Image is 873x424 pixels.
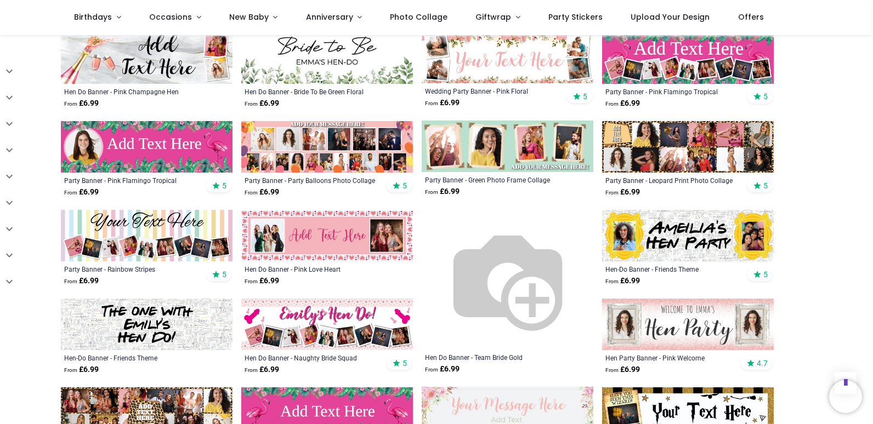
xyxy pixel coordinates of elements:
[425,100,438,106] span: From
[245,187,279,198] strong: £ 6.99
[64,278,77,284] span: From
[602,32,774,84] img: Personalised Party Banner - Pink Flamingo Tropical - 9 Photo Upload & Custom Text
[475,12,511,22] span: Giftwrap
[605,276,640,287] strong: £ 6.99
[438,209,578,349] img: Personalised Hen Do Banner - Team Bride Gold - Custom Text & 1 Photo Upload
[602,210,774,261] img: Personalised Hen-Do Banner - Friends Theme - Custom Name & 2 Photo Upload
[829,380,862,413] iframe: Brevo live chat
[64,265,196,273] a: Party Banner - Rainbow Stripes
[64,276,99,287] strong: £ 6.99
[245,176,377,185] a: Party Banner - Party Balloons Photo Collage
[548,12,603,22] span: Party Stickers
[245,353,377,362] a: Hen Do Banner - Naughty Bride Squad
[422,121,593,172] img: Personalised Party Banner - Green Photo Frame Collage - 4 Photo Upload
[245,367,258,373] span: From
[74,12,112,22] span: Birthdays
[229,12,269,22] span: New Baby
[425,189,438,195] span: From
[425,98,460,108] strong: £ 6.99
[605,101,619,107] span: From
[605,364,640,375] strong: £ 6.99
[757,358,768,368] span: 4.7
[631,12,710,22] span: Upload Your Design
[245,101,258,107] span: From
[245,190,258,196] span: From
[222,181,226,191] span: 5
[403,181,407,191] span: 5
[61,299,233,350] img: Personalised Hen-Do Banner - Friends Theme - Custom Name
[64,98,99,109] strong: £ 6.99
[425,364,460,375] strong: £ 6.99
[245,276,279,287] strong: £ 6.99
[306,12,353,22] span: Anniversary
[605,98,640,109] strong: £ 6.99
[605,367,619,373] span: From
[763,181,768,191] span: 5
[241,210,413,261] img: Personalised Hen Do Banner - Pink Love Heart - Custom Text & 2 Photo Upload
[425,175,557,184] a: Party Banner - Green Photo Frame Collage
[245,278,258,284] span: From
[222,270,226,279] span: 5
[605,176,738,185] a: Party Banner - Leopard Print Photo Collage
[64,101,77,107] span: From
[605,278,619,284] span: From
[241,121,413,173] img: Personalised Party Banner - Party Balloons Photo Collage - 17 Photo Upload
[605,265,738,273] a: Hen-Do Banner - Friends Theme
[605,353,738,362] a: Hen Party Banner - Pink Welcome
[738,12,764,22] span: Offers
[64,353,196,362] a: Hen-Do Banner - Friends Theme
[64,190,77,196] span: From
[602,121,774,173] img: Personalised Party Banner - Leopard Print Photo Collage - 11 Photo Upload
[425,366,438,373] span: From
[64,87,196,96] a: Hen Do Banner - Pink Champagne Hen Party
[605,87,738,96] a: Party Banner - Pink Flamingo Tropical
[403,358,407,368] span: 5
[61,32,233,84] img: Personalised Hen Do Banner - Pink Champagne Hen Party - Custom Text & 2 Photo Upload
[245,87,377,96] a: Hen Do Banner - Bride To Be Green Floral
[245,265,377,273] a: Hen Do Banner - Pink Love Heart
[149,12,192,22] span: Occasions
[425,87,557,95] a: Wedding Party Banner - Pink Floral
[64,187,99,198] strong: £ 6.99
[61,121,233,173] img: Personalised Party Banner - Pink Flamingo Tropical - Custom Text & 1 Photo Upload
[425,353,557,362] a: Hen Do Banner - Team Bride Gold
[64,364,99,375] strong: £ 6.99
[602,299,774,350] img: Personalised Hen Party Banner - Pink Welcome - Custom Name & 2 Photo Upload
[245,364,279,375] strong: £ 6.99
[64,176,196,185] a: Party Banner - Pink Flamingo Tropical
[583,91,587,101] span: 5
[241,299,413,350] img: Personalised Hen Do Banner - Naughty Bride Squad - 9 Photo Upload
[425,186,460,197] strong: £ 6.99
[605,187,640,198] strong: £ 6.99
[64,367,77,373] span: From
[422,32,593,84] img: Personalised Wedding Party Banner - Pink Floral - Custom Text & 4 Photo Upload
[763,91,768,101] span: 5
[61,210,233,261] img: Personalised Party Banner - Rainbow Stripes - Custom Text & 9 Photo Upload
[763,270,768,279] span: 5
[390,12,447,22] span: Photo Collage
[241,32,413,84] img: Personalised Hen Do Banner - Bride To Be Green Floral - Custom Name
[605,190,619,196] span: From
[245,98,279,109] strong: £ 6.99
